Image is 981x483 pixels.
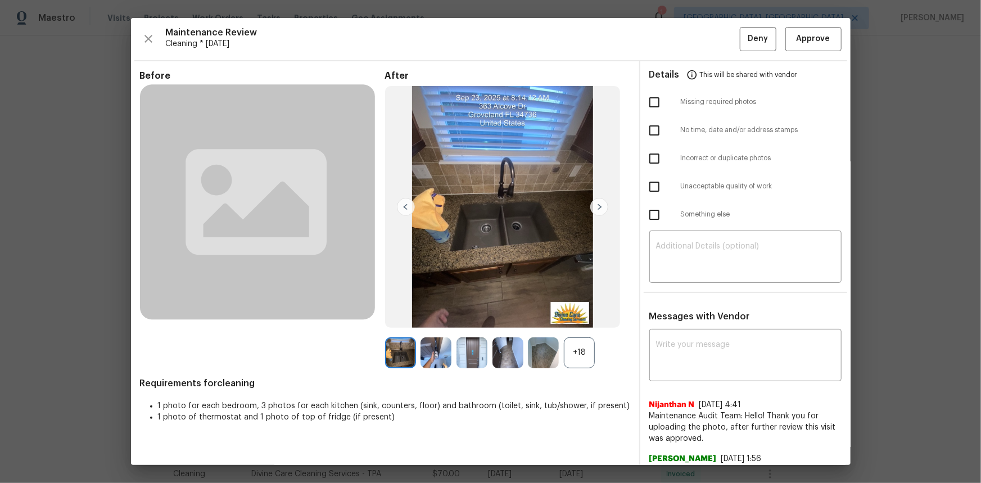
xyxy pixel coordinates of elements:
div: +18 [564,337,595,368]
span: Unacceptable quality of work [681,182,842,191]
li: 1 photo of thermostat and 1 photo of top of fridge (if present) [158,412,630,423]
div: Something else [640,201,851,229]
li: 1 photo for each bedroom, 3 photos for each kitchen (sink, counters, floor) and bathroom (toilet,... [158,400,630,412]
span: Maintenance Review [166,27,740,38]
div: Missing required photos [640,88,851,116]
span: After [385,70,630,82]
span: Cleaning * [DATE] [166,38,740,49]
span: This will be shared with vendor [700,61,797,88]
span: Requirements for cleaning [140,378,630,389]
span: Incorrect or duplicate photos [681,154,842,163]
div: Unacceptable quality of work [640,173,851,201]
span: [DATE] 1:56 [721,455,762,463]
img: right-chevron-button-url [590,198,608,216]
span: [DATE] 4:41 [699,401,742,409]
span: Messages with Vendor [649,312,750,321]
span: Before [140,70,385,82]
span: Approve [797,32,830,46]
span: Maintenance Audit Team: Hello! Thank you for uploading the photo, after further review this visit... [649,410,842,444]
button: Deny [740,27,776,51]
span: Missing required photos [681,97,842,107]
div: Incorrect or duplicate photos [640,145,851,173]
span: No time, date and/or address stamps [681,125,842,135]
span: Something else [681,210,842,219]
span: Deny [748,32,768,46]
span: Details [649,61,680,88]
button: Approve [785,27,842,51]
span: Nijanthan N [649,399,695,410]
div: No time, date and/or address stamps [640,116,851,145]
img: left-chevron-button-url [397,198,415,216]
span: [PERSON_NAME] [649,453,717,464]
